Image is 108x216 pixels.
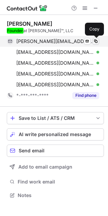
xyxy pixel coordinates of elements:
button: Add to email campaign [7,161,104,173]
span: AI write personalized message [19,132,91,137]
div: at [PERSON_NAME]™, LLC [7,28,104,34]
span: Notes [18,192,101,198]
em: Founder [7,28,23,34]
span: [EMAIL_ADDRESS][DOMAIN_NAME] [16,49,94,55]
span: [EMAIL_ADDRESS][DOMAIN_NAME] [16,82,94,88]
div: [PERSON_NAME] [7,20,52,27]
span: [EMAIL_ADDRESS][DOMAIN_NAME] [16,60,94,66]
button: Reveal Button [72,92,99,99]
span: Find work email [18,179,101,185]
div: Save to List / ATS / CRM [19,115,92,121]
span: Add to email campaign [18,164,72,170]
span: Send email [19,148,44,153]
span: [PERSON_NAME][EMAIL_ADDRESS][DOMAIN_NAME] [16,38,94,44]
button: AI write personalized message [7,128,104,141]
span: [EMAIL_ADDRESS][DOMAIN_NAME] [16,71,94,77]
button: Notes [7,191,104,200]
button: Find work email [7,177,104,187]
img: ContactOut v5.3.10 [7,4,48,12]
button: Send email [7,145,104,157]
button: save-profile-one-click [7,112,104,124]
